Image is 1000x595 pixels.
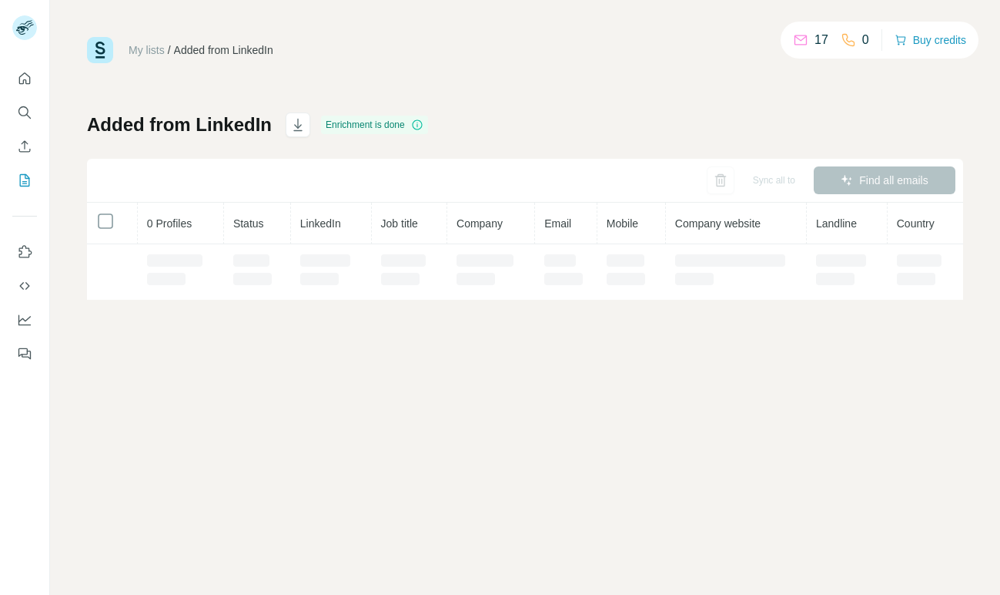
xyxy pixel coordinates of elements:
button: Quick start [12,65,37,92]
button: Use Surfe API [12,272,37,300]
button: Dashboard [12,306,37,334]
h1: Added from LinkedIn [87,113,272,137]
span: Mobile [607,217,638,230]
p: 17 [814,31,828,49]
span: Landline [816,217,857,230]
button: Enrich CSV [12,133,37,160]
span: Company [457,217,503,230]
img: Surfe Logo [87,37,113,63]
li: / [168,42,171,58]
span: 0 Profiles [147,217,192,230]
span: Country [897,217,935,230]
span: Status [233,217,264,230]
div: Added from LinkedIn [174,42,273,58]
button: My lists [12,166,37,194]
span: Email [544,217,571,230]
button: Buy credits [895,29,966,51]
span: Job title [381,217,418,230]
button: Search [12,99,37,126]
a: My lists [129,44,165,56]
button: Use Surfe on LinkedIn [12,238,37,266]
span: LinkedIn [300,217,341,230]
button: Feedback [12,340,37,368]
div: Enrichment is done [321,116,428,134]
span: Company website [675,217,761,230]
p: 0 [862,31,869,49]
